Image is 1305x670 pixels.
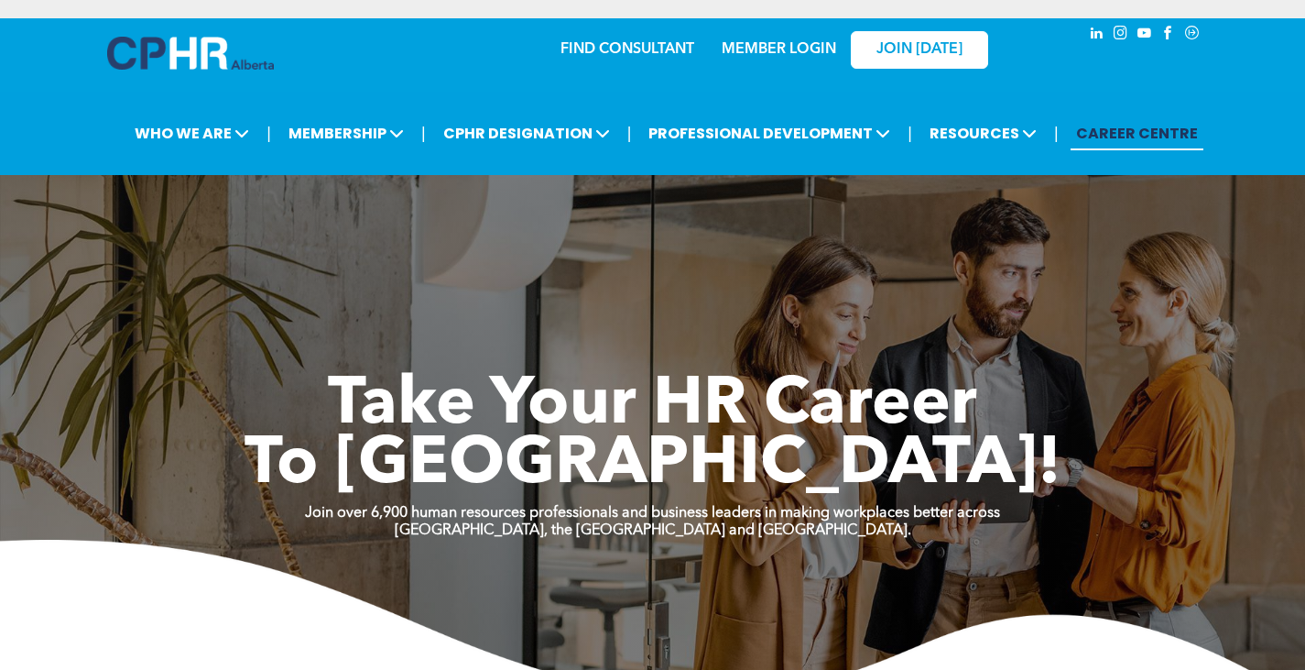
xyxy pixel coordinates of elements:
[328,373,977,439] span: Take Your HR Career
[908,115,912,152] li: |
[924,116,1042,150] span: RESOURCES
[560,42,694,57] a: FIND CONSULTANT
[305,506,1000,521] strong: Join over 6,900 human resources professionals and business leaders in making workplaces better ac...
[395,523,911,538] strong: [GEOGRAPHIC_DATA], the [GEOGRAPHIC_DATA] and [GEOGRAPHIC_DATA].
[1135,23,1155,48] a: youtube
[245,433,1061,499] span: To [GEOGRAPHIC_DATA]!
[722,42,836,57] a: MEMBER LOGIN
[438,116,615,150] span: CPHR DESIGNATION
[266,115,271,152] li: |
[1158,23,1179,48] a: facebook
[627,115,632,152] li: |
[1054,115,1059,152] li: |
[643,116,896,150] span: PROFESSIONAL DEVELOPMENT
[1071,116,1203,150] a: CAREER CENTRE
[851,31,988,69] a: JOIN [DATE]
[876,41,962,59] span: JOIN [DATE]
[283,116,409,150] span: MEMBERSHIP
[1182,23,1202,48] a: Social network
[1087,23,1107,48] a: linkedin
[129,116,255,150] span: WHO WE ARE
[107,37,274,70] img: A blue and white logo for cp alberta
[1111,23,1131,48] a: instagram
[421,115,426,152] li: |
